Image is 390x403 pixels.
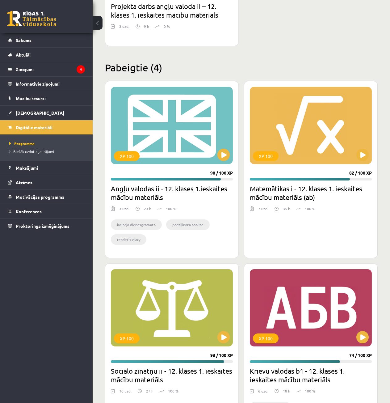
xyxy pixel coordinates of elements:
[111,2,233,19] h2: Projekta darbs angļu valoda ii – 12. klases 1. ieskaites mācību materiāls
[9,141,86,146] a: Programma
[144,206,151,211] p: 23 h
[8,219,85,233] a: Proktoringa izmēģinājums
[8,120,85,134] a: Digitālie materiāli
[111,184,233,201] h2: Angļu valodas ii - 12. klases 1.ieskaites mācību materiāls
[16,95,46,101] span: Mācību resursi
[16,77,85,91] legend: Informatīvie ziņojumi
[114,151,140,161] div: XP 100
[166,206,176,211] p: 100 %
[250,367,372,384] h2: Krievu valodas b1 - 12. klases 1. ieskaites mācību materiāls
[16,223,69,229] span: Proktoringa izmēģinājums
[8,33,85,47] a: Sākums
[16,194,65,200] span: Motivācijas programma
[8,91,85,105] a: Mācību resursi
[16,125,52,130] span: Digitālie materiāli
[111,219,162,230] li: lasītāja dienasgrāmata
[111,234,146,245] li: reader’s diary
[8,77,85,91] a: Informatīvie ziņojumi
[8,204,85,218] a: Konferences
[111,367,233,384] h2: Sociālo zinātņu ii - 12. klases 1. ieskaites mācību materiāls
[146,388,153,394] p: 27 h
[258,388,268,397] div: 6 uzd.
[119,23,129,33] div: 3 uzd.
[77,65,85,74] i: 4
[8,190,85,204] a: Motivācijas programma
[8,62,85,76] a: Ziņojumi4
[283,206,290,211] p: 35 h
[166,219,210,230] li: padziļināta analīze
[258,206,268,215] div: 7 uzd.
[144,23,149,29] p: 9 h
[16,52,31,57] span: Aktuāli
[305,388,315,394] p: 100 %
[16,161,85,175] legend: Maksājumi
[253,151,279,161] div: XP 100
[8,161,85,175] a: Maksājumi
[105,62,378,74] h2: Pabeigtie (4)
[16,209,42,214] span: Konferences
[8,175,85,189] a: Atzīmes
[8,106,85,120] a: [DEMOGRAPHIC_DATA]
[16,37,31,43] span: Sākums
[119,206,129,215] div: 3 uzd.
[7,11,56,26] a: Rīgas 1. Tālmācības vidusskola
[168,388,178,394] p: 100 %
[119,388,132,397] div: 10 uzd.
[16,180,32,185] span: Atzīmes
[283,388,290,394] p: 18 h
[305,206,315,211] p: 100 %
[8,48,85,62] a: Aktuāli
[114,333,140,343] div: XP 100
[16,62,85,76] legend: Ziņojumi
[9,149,86,154] a: Biežāk uzdotie jautājumi
[164,23,170,29] p: 0 %
[9,149,54,154] span: Biežāk uzdotie jautājumi
[9,141,35,146] span: Programma
[253,333,279,343] div: XP 100
[16,110,64,116] span: [DEMOGRAPHIC_DATA]
[250,184,372,201] h2: Matemātikas i - 12. klases 1. ieskaites mācību materiāls (ab)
